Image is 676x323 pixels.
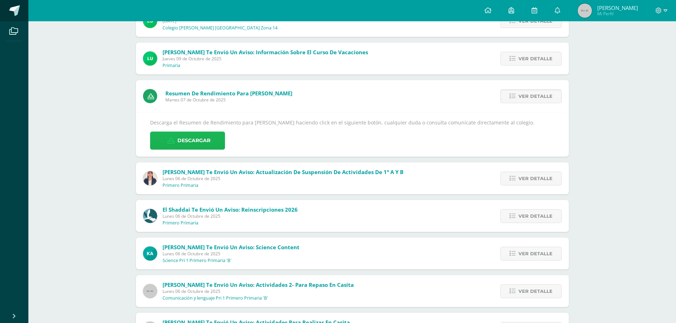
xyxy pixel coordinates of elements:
span: Lunes 06 de Octubre de 2025 [163,213,298,219]
span: Lunes 06 de Octubre de 2025 [163,176,403,182]
span: Mi Perfil [597,11,638,17]
span: Martes 07 de Octubre de 2025 [165,97,292,103]
span: Resumen de Rendimiento para [PERSON_NAME] [165,90,292,97]
span: [PERSON_NAME] te envió un aviso: Science Content [163,244,299,251]
img: f390e24f66707965f78b76f0b43abcb8.png [143,171,157,185]
img: 45x45 [578,4,592,18]
span: Lunes 06 de Octubre de 2025 [163,288,354,294]
span: Ver detalle [518,247,553,260]
span: Ver detalle [518,285,553,298]
img: 0214cd8b8679da0f256ec9c9e7ffe613.png [143,209,157,223]
p: Comunicación y lenguaje Pri 1 Primero Primaria 'B' [163,295,268,301]
span: [PERSON_NAME] [597,4,638,11]
span: Ver detalle [518,90,553,103]
p: Primero Primaria [163,183,198,188]
span: Ver detalle [518,172,553,185]
img: 54f82b4972d4d37a72c9d8d1d5f4dac6.png [143,51,157,66]
img: 60x60 [143,284,157,298]
a: Descargar [150,132,225,150]
p: Science Pri 1 Primero Primaria 'B' [163,258,231,263]
img: 6b0ad4929d81dcdc30ca69b54f34d45c.png [143,246,157,261]
p: Primero Primaria [163,220,198,226]
p: Colegio [PERSON_NAME] [GEOGRAPHIC_DATA] Zona 14 [163,25,277,31]
p: Descarga el Resumen de Rendimiento para [PERSON_NAME] haciendo click en el siguiente botón, cualq... [150,119,555,126]
p: Primaria [163,63,180,68]
span: Ver detalle [518,52,553,65]
span: Ver detalle [518,210,553,223]
span: [PERSON_NAME] te envió un aviso: Información sobre el curso de vacaciones [163,49,368,56]
span: [PERSON_NAME] te envió un aviso: Actualización de suspensión de actividades de 1° A y B [163,168,403,176]
span: Descargar [177,132,210,149]
span: Lunes 06 de Octubre de 2025 [163,251,299,257]
span: [PERSON_NAME] te envió un aviso: Actividades 2- para repaso en casita [163,281,354,288]
span: Jueves 09 de Octubre de 2025 [163,56,368,62]
span: El Shaddai te envió un aviso: Reinscripciones 2026 [163,206,298,213]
